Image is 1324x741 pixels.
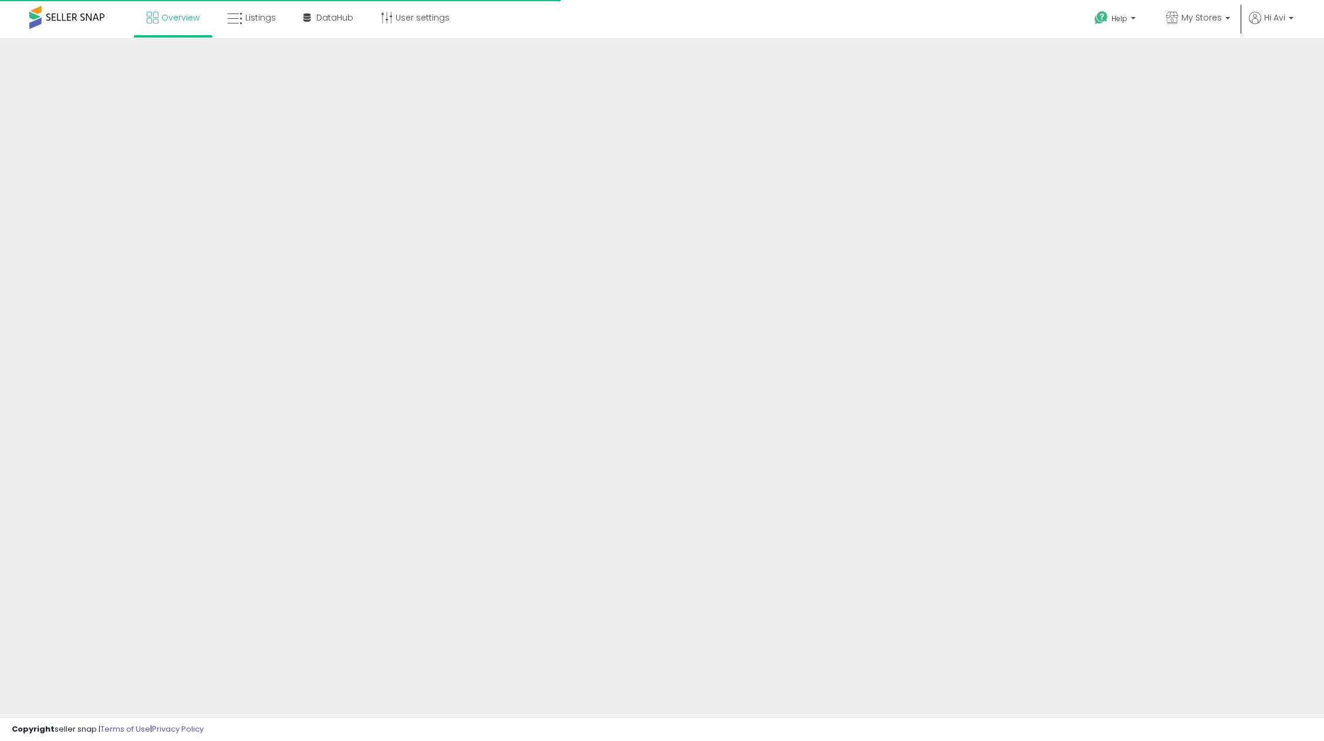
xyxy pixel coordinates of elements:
span: My Stores [1181,12,1222,23]
span: DataHub [316,12,353,23]
span: Listings [245,12,276,23]
a: Hi Avi [1249,12,1293,38]
a: Help [1085,2,1147,38]
i: Get Help [1094,11,1109,25]
span: Hi Avi [1264,12,1285,23]
span: Overview [161,12,200,23]
span: Help [1112,13,1127,23]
